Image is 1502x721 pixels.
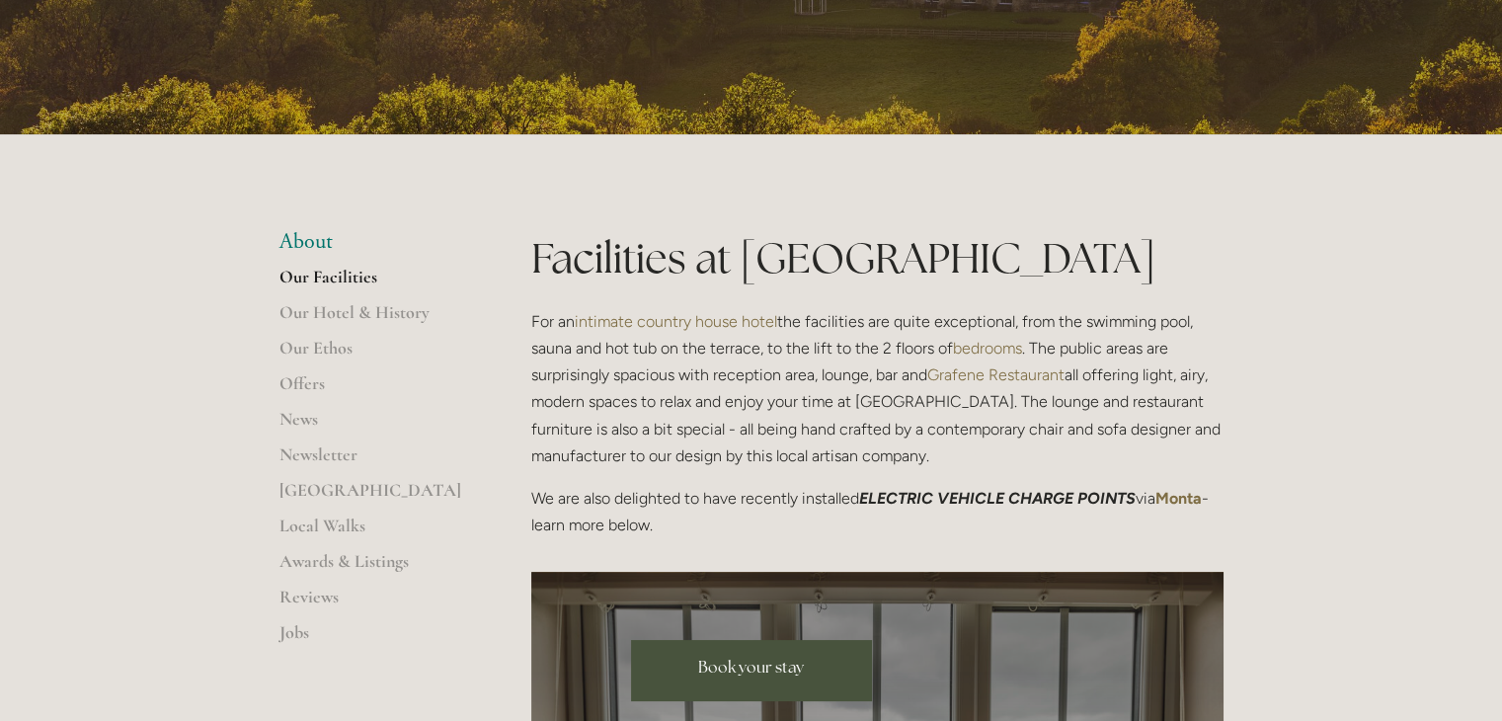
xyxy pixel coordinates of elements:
a: Grafene Restaurant [927,365,1065,384]
li: About [279,229,468,255]
p: For an the facilities are quite exceptional, from the swimming pool, sauna and hot tub on the ter... [531,308,1224,469]
a: Newsletter [279,443,468,479]
span: Book your stay [698,657,804,678]
a: News [279,408,468,443]
a: Local Walks [279,515,468,550]
a: Jobs [279,621,468,657]
a: Reviews [279,586,468,621]
a: Offers [279,372,468,408]
a: Book your stay [631,640,872,701]
em: ELECTRIC VEHICLE CHARGE POINTS [859,489,1136,508]
a: Our Ethos [279,337,468,372]
a: Monta [1155,489,1202,508]
a: Our Hotel & History [279,301,468,337]
a: [GEOGRAPHIC_DATA] [279,479,468,515]
h1: Facilities at [GEOGRAPHIC_DATA] [531,229,1224,287]
p: We are also delighted to have recently installed via - learn more below. [531,485,1224,538]
a: Awards & Listings [279,550,468,586]
a: intimate country house hotel [575,312,777,331]
a: Our Facilities [279,266,468,301]
a: bedrooms [953,339,1022,358]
